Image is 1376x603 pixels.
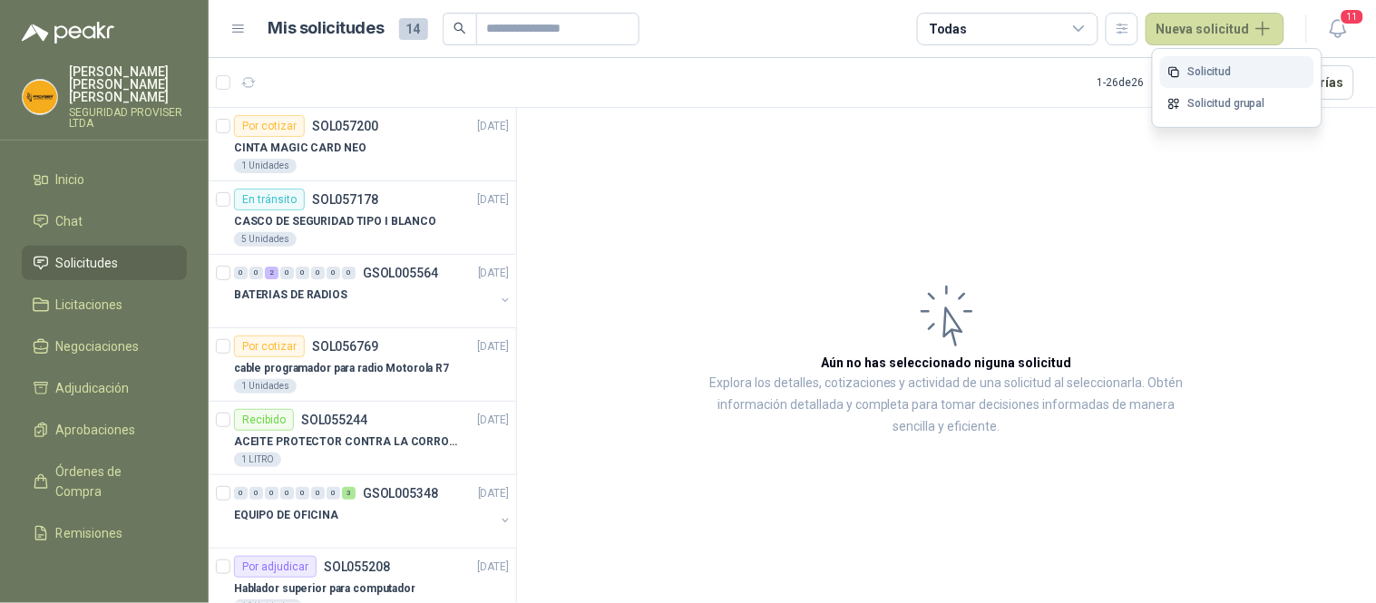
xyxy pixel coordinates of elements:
div: 0 [234,267,248,279]
p: [DATE] [478,265,509,282]
p: EQUIPO DE OFICINA [234,507,338,524]
p: GSOL005564 [363,267,438,279]
p: [DATE] [478,118,509,135]
span: Inicio [56,170,85,190]
span: Negociaciones [56,336,140,356]
div: 0 [249,487,263,500]
div: 2 [265,267,278,279]
a: Solicitudes [22,246,187,280]
div: 0 [280,267,294,279]
div: 0 [280,487,294,500]
p: [DATE] [478,412,509,429]
a: Negociaciones [22,329,187,364]
span: 11 [1340,8,1365,25]
span: search [454,22,466,34]
p: [DATE] [478,559,509,576]
span: Adjudicación [56,378,130,398]
p: SOL055208 [324,560,390,573]
a: Órdenes de Compra [22,454,187,509]
div: 1 - 26 de 26 [1098,68,1203,97]
div: Por cotizar [234,115,305,137]
p: [DATE] [478,485,509,502]
div: 0 [311,267,325,279]
p: SEGURIDAD PROVISER LTDA [69,107,187,129]
div: En tránsito [234,189,305,210]
span: Remisiones [56,523,123,543]
p: [PERSON_NAME] [PERSON_NAME] [PERSON_NAME] [69,65,187,103]
span: Órdenes de Compra [56,462,170,501]
a: Remisiones [22,516,187,550]
div: 5 Unidades [234,232,297,247]
h3: Aún no has seleccionado niguna solicitud [822,353,1072,373]
p: SOL057178 [312,193,378,206]
div: 0 [327,487,340,500]
span: Chat [56,211,83,231]
button: 11 [1322,13,1354,45]
div: Por adjudicar [234,556,317,578]
span: Licitaciones [56,295,123,315]
p: ACEITE PROTECTOR CONTRA LA CORROSION - PARA LIMPIEZA DE ARMAMENTO [234,433,460,451]
a: Solicitud [1160,56,1314,88]
a: Adjudicación [22,371,187,405]
div: 0 [342,267,356,279]
div: 3 [342,487,356,500]
div: 0 [234,487,248,500]
button: Nueva solicitud [1146,13,1284,45]
a: 0 0 2 0 0 0 0 0 GSOL005564[DATE] BATERIAS DE RADIOS [234,262,512,320]
a: 0 0 0 0 0 0 0 3 GSOL005348[DATE] EQUIPO DE OFICINA [234,482,512,540]
div: Recibido [234,409,294,431]
a: En tránsitoSOL057178[DATE] CASCO DE SEGURIDAD TIPO I BLANCO5 Unidades [209,181,516,255]
div: 1 Unidades [234,159,297,173]
p: [DATE] [478,338,509,355]
div: 0 [249,267,263,279]
div: 1 LITRO [234,452,281,467]
div: 0 [311,487,325,500]
span: Solicitudes [56,253,119,273]
h1: Mis solicitudes [268,15,385,42]
span: 14 [399,18,428,40]
a: Inicio [22,162,187,197]
div: Por cotizar [234,336,305,357]
p: SOL057200 [312,120,378,132]
div: 0 [296,487,309,500]
a: Chat [22,204,187,238]
p: Hablador superior para computador [234,580,415,598]
div: Todas [929,19,967,39]
a: Licitaciones [22,287,187,322]
div: 0 [296,267,309,279]
p: SOL056769 [312,340,378,353]
div: 0 [265,487,278,500]
img: Company Logo [23,80,57,114]
p: BATERIAS DE RADIOS [234,287,347,304]
a: Por cotizarSOL056769[DATE] cable programador para radio Motorola R71 Unidades [209,328,516,402]
span: Aprobaciones [56,420,136,440]
a: Solicitud grupal [1160,88,1314,120]
p: Explora los detalles, cotizaciones y actividad de una solicitud al seleccionarla. Obtén informaci... [698,373,1195,438]
p: SOL055244 [301,413,367,426]
p: CINTA MAGIC CARD NEO [234,140,366,157]
div: 0 [327,267,340,279]
div: 1 Unidades [234,379,297,394]
a: Configuración [22,558,187,592]
a: Por cotizarSOL057200[DATE] CINTA MAGIC CARD NEO1 Unidades [209,108,516,181]
a: RecibidoSOL055244[DATE] ACEITE PROTECTOR CONTRA LA CORROSION - PARA LIMPIEZA DE ARMAMENTO1 LITRO [209,402,516,475]
p: CASCO DE SEGURIDAD TIPO I BLANCO [234,213,436,230]
p: [DATE] [478,191,509,209]
p: cable programador para radio Motorola R7 [234,360,449,377]
p: GSOL005348 [363,487,438,500]
img: Logo peakr [22,22,114,44]
a: Aprobaciones [22,413,187,447]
